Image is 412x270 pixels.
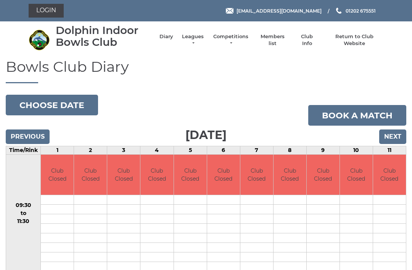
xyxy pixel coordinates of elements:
[226,8,233,14] img: Email
[340,155,373,195] td: Club Closed
[159,33,173,40] a: Diary
[29,29,50,50] img: Dolphin Indoor Bowls Club
[335,7,376,15] a: Phone us 01202 675551
[41,146,74,155] td: 1
[256,33,288,47] a: Members list
[212,33,249,47] a: Competitions
[174,146,207,155] td: 5
[56,24,152,48] div: Dolphin Indoor Bowls Club
[307,155,340,195] td: Club Closed
[29,4,64,18] a: Login
[326,33,383,47] a: Return to Club Website
[346,8,376,13] span: 01202 675551
[373,146,406,155] td: 11
[273,146,306,155] td: 8
[274,155,306,195] td: Club Closed
[207,146,240,155] td: 6
[240,155,273,195] td: Club Closed
[207,155,240,195] td: Club Closed
[41,155,74,195] td: Club Closed
[237,8,322,13] span: [EMAIL_ADDRESS][DOMAIN_NAME]
[336,8,341,14] img: Phone us
[140,146,174,155] td: 4
[379,129,406,144] input: Next
[107,155,140,195] td: Club Closed
[340,146,373,155] td: 10
[308,105,406,126] a: Book a match
[240,146,273,155] td: 7
[373,155,406,195] td: Club Closed
[74,146,107,155] td: 2
[6,146,41,155] td: Time/Rink
[181,33,205,47] a: Leagues
[226,7,322,15] a: Email [EMAIL_ADDRESS][DOMAIN_NAME]
[107,146,140,155] td: 3
[140,155,173,195] td: Club Closed
[6,95,98,115] button: Choose date
[174,155,207,195] td: Club Closed
[6,59,406,84] h1: Bowls Club Diary
[6,129,50,144] input: Previous
[296,33,318,47] a: Club Info
[306,146,340,155] td: 9
[74,155,107,195] td: Club Closed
